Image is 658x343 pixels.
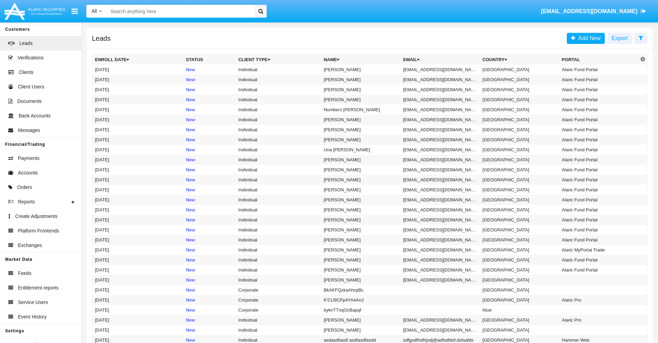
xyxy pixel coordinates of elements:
[183,255,236,265] td: New
[92,245,183,255] td: [DATE]
[559,205,639,215] td: Alaric Fund Portal
[183,105,236,115] td: New
[321,145,400,155] td: Una [PERSON_NAME]
[321,95,400,105] td: [PERSON_NAME]
[92,255,183,265] td: [DATE]
[559,65,639,75] td: Alaric Fund Portal
[183,125,236,135] td: New
[183,195,236,205] td: New
[575,35,601,41] span: Add New
[92,235,183,245] td: [DATE]
[321,115,400,125] td: [PERSON_NAME]
[18,270,31,277] span: Feeds
[400,255,480,265] td: [EMAIL_ADDRESS][DOMAIN_NAME]
[183,115,236,125] td: New
[3,1,66,21] img: Logo image
[92,115,183,125] td: [DATE]
[321,255,400,265] td: [PERSON_NAME]
[559,185,639,195] td: Alaric Fund Portal
[18,198,35,206] span: Reports
[480,65,559,75] td: [GEOGRAPHIC_DATA]
[480,75,559,85] td: [GEOGRAPHIC_DATA]
[480,145,559,155] td: [GEOGRAPHIC_DATA]
[480,205,559,215] td: [GEOGRAPHIC_DATA]
[400,205,480,215] td: [EMAIL_ADDRESS][DOMAIN_NAME]
[183,155,236,165] td: New
[400,115,480,125] td: [EMAIL_ADDRESS][DOMAIN_NAME]
[92,185,183,195] td: [DATE]
[480,305,559,315] td: Niue
[236,115,321,125] td: Individual
[480,245,559,255] td: [GEOGRAPHIC_DATA]
[321,55,400,65] th: Name
[321,215,400,225] td: [PERSON_NAME]
[183,245,236,255] td: New
[480,175,559,185] td: [GEOGRAPHIC_DATA]
[567,33,605,44] a: Add New
[236,225,321,235] td: Individual
[480,255,559,265] td: [GEOGRAPHIC_DATA]
[92,135,183,145] td: [DATE]
[92,75,183,85] td: [DATE]
[321,135,400,145] td: [PERSON_NAME]
[559,225,639,235] td: Alaric Fund Portal
[559,135,639,145] td: Alaric Fund Portal
[92,95,183,105] td: [DATE]
[92,36,111,41] h5: Leads
[559,125,639,135] td: Alaric Fund Portal
[480,85,559,95] td: [GEOGRAPHIC_DATA]
[183,185,236,195] td: New
[321,245,400,255] td: [PERSON_NAME]
[236,125,321,135] td: Individual
[480,95,559,105] td: [GEOGRAPHIC_DATA]
[92,285,183,295] td: [DATE]
[559,195,639,205] td: Alaric Fund Portal
[236,105,321,115] td: Individual
[183,135,236,145] td: New
[183,65,236,75] td: New
[480,225,559,235] td: [GEOGRAPHIC_DATA]
[92,205,183,215] td: [DATE]
[559,265,639,275] td: Alaric Fund Portal
[236,205,321,215] td: Individual
[236,285,321,295] td: Corporate
[480,265,559,275] td: [GEOGRAPHIC_DATA]
[400,235,480,245] td: [EMAIL_ADDRESS][DOMAIN_NAME]
[559,315,639,325] td: Alaric Pro
[400,195,480,205] td: [EMAIL_ADDRESS][DOMAIN_NAME]
[236,145,321,155] td: Individual
[183,175,236,185] td: New
[236,265,321,275] td: Individual
[18,242,42,249] span: Exchanges
[92,315,183,325] td: [DATE]
[107,5,252,18] input: Search
[236,325,321,335] td: Individual
[19,69,34,76] span: Clients
[183,95,236,105] td: New
[86,8,107,15] a: All
[92,165,183,175] td: [DATE]
[538,2,649,21] a: [EMAIL_ADDRESS][DOMAIN_NAME]
[236,245,321,255] td: Individual
[321,185,400,195] td: [PERSON_NAME]
[183,75,236,85] td: New
[18,155,39,162] span: Payments
[400,65,480,75] td: [EMAIL_ADDRESS][DOMAIN_NAME]
[18,227,59,235] span: Platform Frontends
[183,275,236,285] td: New
[183,305,236,315] td: New
[183,55,236,65] th: Status
[321,265,400,275] td: [PERSON_NAME]
[92,125,183,135] td: [DATE]
[480,315,559,325] td: [GEOGRAPHIC_DATA]
[559,145,639,155] td: Alaric Fund Portal
[400,275,480,285] td: [EMAIL_ADDRESS][DOMAIN_NAME]
[236,215,321,225] td: Individual
[480,295,559,305] td: [GEOGRAPHIC_DATA]
[183,225,236,235] td: New
[400,165,480,175] td: [EMAIL_ADDRESS][DOMAIN_NAME]
[400,75,480,85] td: [EMAIL_ADDRESS][DOMAIN_NAME]
[400,265,480,275] td: [EMAIL_ADDRESS][DOMAIN_NAME]
[92,195,183,205] td: [DATE]
[321,295,400,305] td: K'CU9CPp4YA4AnJ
